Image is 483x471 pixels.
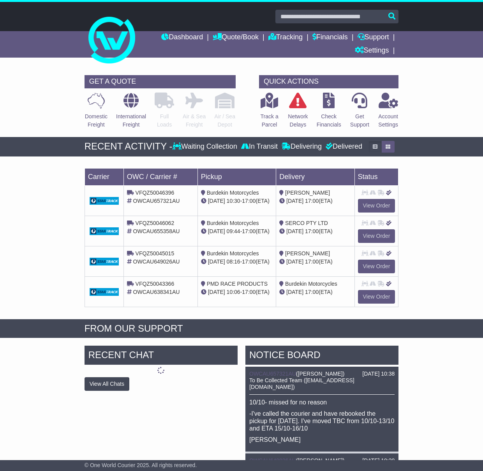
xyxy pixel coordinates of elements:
span: 17:00 [242,289,256,295]
span: [DATE] [208,289,225,295]
span: VFQZ50046062 [136,220,175,226]
a: View Order [358,260,395,273]
div: (ETA) [279,288,351,296]
div: Waiting Collection [173,142,239,151]
p: International Freight [116,112,146,129]
span: 17:00 [305,258,319,265]
div: (ETA) [279,258,351,266]
a: Financials [312,31,348,44]
p: [PERSON_NAME] [249,436,395,443]
p: Check Financials [317,112,341,129]
div: RECENT ACTIVITY - [85,141,173,152]
div: FROM OUR SUPPORT [85,323,399,334]
a: View Order [358,229,395,243]
div: Delivering [280,142,324,151]
span: [PERSON_NAME] [285,250,330,257]
div: (ETA) [279,227,351,235]
p: Full Loads [155,112,174,129]
div: - (ETA) [201,288,273,296]
p: Account Settings [378,112,398,129]
div: In Transit [239,142,280,151]
p: Get Support [350,112,369,129]
div: - (ETA) [201,197,273,205]
div: (ETA) [279,197,351,205]
span: [PERSON_NAME] [285,190,330,196]
span: Burdekin Motorcycles [285,281,337,287]
span: 17:00 [305,289,319,295]
span: [DATE] [208,228,225,234]
span: [DATE] [286,228,303,234]
span: [DATE] [286,258,303,265]
img: GetCarrierServiceDarkLogo [90,258,119,265]
td: Pickup [197,168,276,185]
div: GET A QUOTE [85,75,236,88]
a: InternationalFreight [116,92,146,133]
span: 17:00 [305,198,319,204]
div: Delivered [324,142,362,151]
span: VFQZ50046396 [136,190,175,196]
div: - (ETA) [201,258,273,266]
span: [DATE] [286,289,303,295]
span: OWCAU657321AU [133,198,180,204]
a: View Order [358,199,395,213]
a: OWCAU649026AU [249,457,296,464]
span: 17:00 [242,228,256,234]
a: AccountSettings [378,92,398,133]
div: QUICK ACTIONS [259,75,398,88]
span: [DATE] [286,198,303,204]
td: OWC / Carrier # [123,168,197,185]
a: CheckFinancials [316,92,342,133]
p: Domestic Freight [85,112,108,129]
span: VFQZ50045015 [136,250,175,257]
p: Air & Sea Freight [183,112,206,129]
a: View Order [358,290,395,304]
a: Tracking [268,31,303,44]
a: DomesticFreight [85,92,108,133]
a: OWCAU657321AU [249,371,296,377]
span: OWCAU638341AU [133,289,180,295]
a: Support [358,31,389,44]
a: Quote/Book [213,31,259,44]
div: ( ) [249,371,395,377]
div: [DATE] 10:20 [362,457,395,464]
span: 17:00 [242,198,256,204]
span: SERCO PTY LTD [285,220,328,226]
a: Dashboard [161,31,203,44]
a: GetSupport [350,92,370,133]
span: © One World Courier 2025. All rights reserved. [85,462,197,468]
div: RECENT CHAT [85,346,238,367]
a: Track aParcel [260,92,279,133]
span: VFQZ50043366 [136,281,175,287]
span: 10:06 [227,289,240,295]
span: To Be Collected Team ([EMAIL_ADDRESS][DOMAIN_NAME]) [249,377,354,390]
span: 10:30 [227,198,240,204]
span: [PERSON_NAME] [298,457,343,464]
div: - (ETA) [201,227,273,235]
span: Burdekin Motorcycles [207,190,259,196]
span: PMD RACE PRODUCTS [207,281,268,287]
span: OWCAU649026AU [133,258,180,265]
div: NOTICE BOARD [245,346,398,367]
span: Burdekin Motorcycles [207,220,259,226]
div: ( ) [249,457,395,464]
p: Track a Parcel [261,112,279,129]
span: 17:00 [305,228,319,234]
img: GetCarrierServiceDarkLogo [90,288,119,296]
p: 10/10- missed for no reason [249,399,395,406]
button: View All Chats [85,377,129,391]
td: Delivery [276,168,354,185]
td: Status [354,168,398,185]
p: Air / Sea Depot [214,112,235,129]
span: Burdekin Motorcycles [207,250,259,257]
span: OWCAU655358AU [133,228,180,234]
span: [PERSON_NAME] [298,371,343,377]
div: [DATE] 10:38 [362,371,395,377]
span: 17:00 [242,258,256,265]
img: GetCarrierServiceDarkLogo [90,197,119,205]
img: GetCarrierServiceDarkLogo [90,227,119,235]
td: Carrier [85,168,123,185]
a: Settings [355,44,389,58]
p: Network Delays [288,112,308,129]
span: 08:16 [227,258,240,265]
a: NetworkDelays [287,92,308,133]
